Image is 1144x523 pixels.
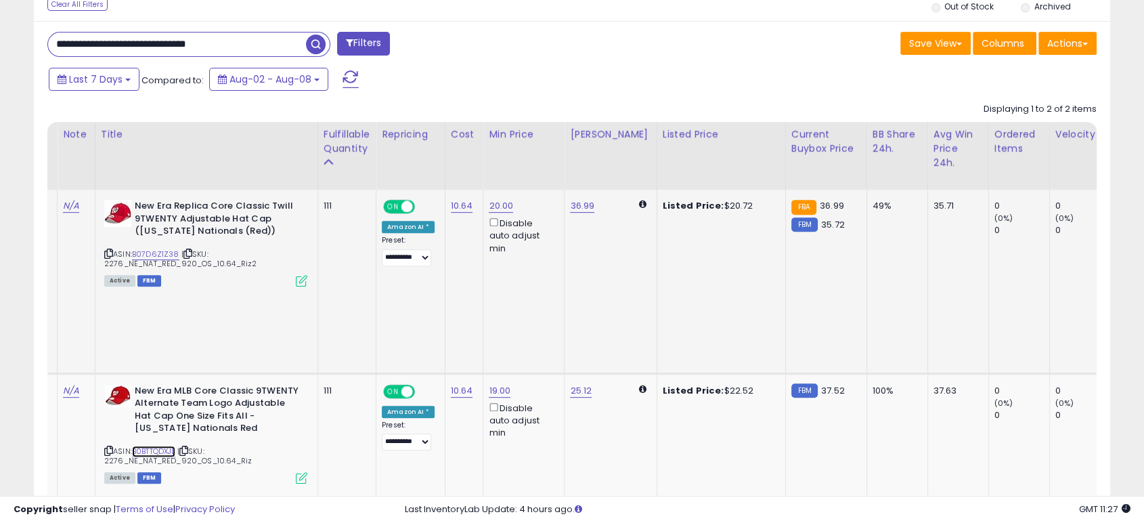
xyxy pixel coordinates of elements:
span: FBM [137,472,162,484]
span: OFF [413,201,435,213]
span: | SKU: 2276_NE_NAT_RED_920_OS_10.64_Riz2 [104,249,257,269]
div: 49% [873,200,917,212]
div: 0 [1055,200,1110,212]
div: Note [63,127,89,142]
div: Amazon AI * [382,221,435,233]
a: Terms of Use [116,503,173,516]
div: Ordered Items [994,127,1044,156]
span: ON [384,201,401,213]
div: Fulfillable Quantity [324,127,370,156]
span: OFF [413,385,435,397]
div: Preset: [382,236,435,266]
div: ASIN: [104,200,307,285]
b: New Era Replica Core Classic Twill 9TWENTY Adjustable Hat Cap ([US_STATE] Nationals (Red)) [135,200,299,241]
a: B07D6Z1Z38 [132,249,179,260]
div: 0 [994,224,1049,236]
div: Title [101,127,312,142]
div: Disable auto adjust min [489,215,554,255]
strong: Copyright [14,503,63,516]
small: FBM [791,217,818,232]
span: Aug-02 - Aug-08 [229,72,311,86]
div: Cost [451,127,478,142]
div: BB Share 24h. [873,127,922,156]
small: (0%) [994,213,1013,224]
button: Columns [973,32,1036,55]
a: B0BTTQDXJL [132,446,175,457]
a: 20.00 [489,199,513,213]
b: Listed Price: [663,384,724,397]
b: New Era MLB Core Classic 9TWENTY Alternate Team Logo Adjustable Hat Cap One Size Fits All - [US_S... [135,385,299,438]
span: Last 7 Days [69,72,123,86]
div: 0 [994,409,1049,421]
label: Archived [1034,1,1071,12]
small: (0%) [994,398,1013,409]
span: Columns [982,37,1024,50]
div: $22.52 [663,385,775,397]
label: Out of Stock [944,1,994,12]
button: Aug-02 - Aug-08 [209,68,328,91]
div: 0 [1055,385,1110,397]
div: Avg Win Price 24h. [933,127,983,170]
span: All listings currently available for purchase on Amazon [104,275,135,287]
div: 111 [324,385,366,397]
button: Last 7 Days [49,68,139,91]
button: Save View [900,32,971,55]
a: N/A [63,199,79,213]
a: 25.12 [570,384,592,398]
span: Compared to: [141,74,204,87]
div: 111 [324,200,366,212]
span: 36.99 [820,199,844,212]
span: All listings currently available for purchase on Amazon [104,472,135,484]
span: ON [384,385,401,397]
div: 35.71 [933,200,978,212]
span: 37.52 [821,384,845,397]
a: 19.00 [489,384,510,398]
small: FBA [791,200,816,215]
div: Displaying 1 to 2 of 2 items [984,103,1097,116]
div: Min Price [489,127,558,142]
img: 51g0Z7b4WTL._SL40_.jpg [104,200,131,227]
span: 35.72 [821,218,845,231]
b: Listed Price: [663,199,724,212]
a: Privacy Policy [175,503,235,516]
button: Filters [337,32,390,56]
div: Velocity [1055,127,1105,142]
div: Last InventoryLab Update: 4 hours ago. [405,503,1131,516]
div: Listed Price [663,127,780,142]
img: 31xTwnJ68FL._SL40_.jpg [104,385,131,407]
a: N/A [63,384,79,398]
div: [PERSON_NAME] [570,127,651,142]
div: 0 [994,385,1049,397]
div: Repricing [382,127,439,142]
a: 10.64 [451,384,473,398]
div: 0 [1055,224,1110,236]
div: ASIN: [104,385,307,482]
div: 0 [994,200,1049,212]
a: 10.64 [451,199,473,213]
div: Preset: [382,421,435,451]
a: 36.99 [570,199,594,213]
div: 0 [1055,409,1110,421]
div: Disable auto adjust min [489,400,554,440]
small: (0%) [1055,213,1074,224]
span: FBM [137,275,162,287]
button: Actions [1038,32,1097,55]
div: Current Buybox Price [791,127,861,156]
div: seller snap | | [14,503,235,516]
small: (0%) [1055,398,1074,409]
div: 37.63 [933,385,978,397]
div: Amazon AI * [382,406,435,418]
small: FBM [791,383,818,398]
span: 2025-08-17 11:27 GMT [1079,503,1130,516]
div: $20.72 [663,200,775,212]
span: | SKU: 2276_NE_NAT_RED_920_OS_10.64_Riz [104,446,252,466]
div: 100% [873,385,917,397]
